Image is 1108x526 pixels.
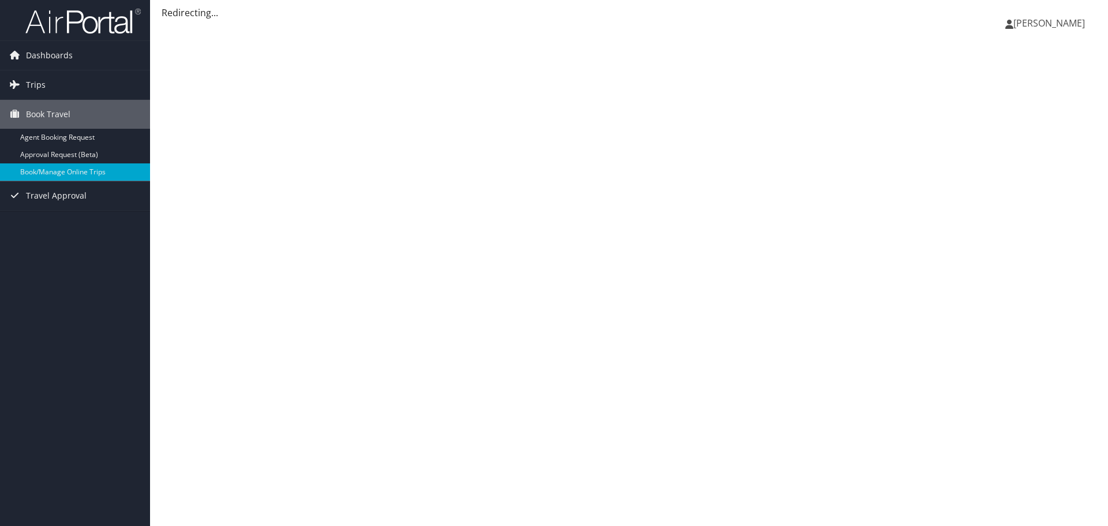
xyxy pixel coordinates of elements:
[26,41,73,70] span: Dashboards
[26,100,70,129] span: Book Travel
[26,70,46,99] span: Trips
[162,6,1096,20] div: Redirecting...
[26,181,87,210] span: Travel Approval
[1013,17,1085,29] span: [PERSON_NAME]
[1005,6,1096,40] a: [PERSON_NAME]
[25,8,141,35] img: airportal-logo.png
